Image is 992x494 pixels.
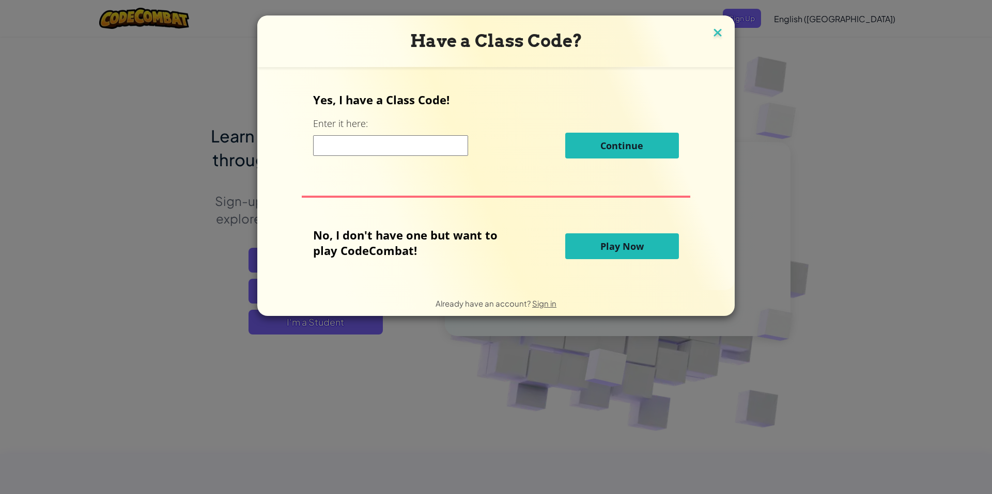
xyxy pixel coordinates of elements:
[313,117,368,130] label: Enter it here:
[436,298,532,308] span: Already have an account?
[313,227,513,258] p: No, I don't have one but want to play CodeCombat!
[600,139,643,152] span: Continue
[532,298,556,308] a: Sign in
[410,30,582,51] span: Have a Class Code?
[711,26,724,41] img: close icon
[565,133,679,158] button: Continue
[600,240,644,252] span: Play Now
[313,92,678,107] p: Yes, I have a Class Code!
[565,233,679,259] button: Play Now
